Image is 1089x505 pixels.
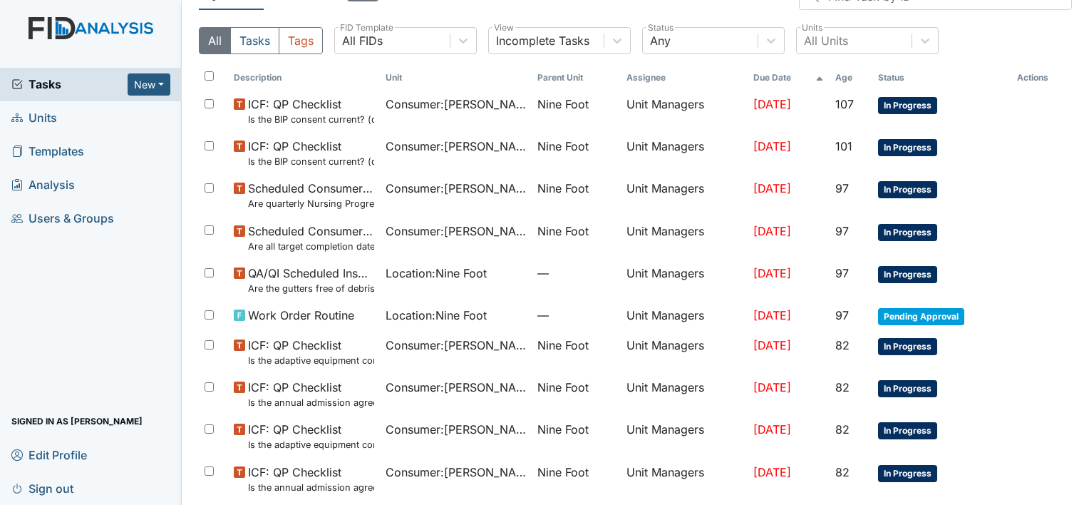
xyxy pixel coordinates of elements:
[835,139,852,153] span: 101
[621,415,748,457] td: Unit Managers
[205,71,214,81] input: Toggle All Rows Selected
[878,224,937,241] span: In Progress
[621,132,748,174] td: Unit Managers
[537,223,589,240] span: Nine Foot
[386,180,526,197] span: Consumer : [PERSON_NAME]
[248,438,374,452] small: Is the adaptive equipment consent current? (document the date in the comment section)
[753,465,791,479] span: [DATE]
[537,138,589,155] span: Nine Foot
[248,155,374,168] small: Is the BIP consent current? (document the date, BIP number in the comment section)
[621,66,748,90] th: Assignee
[537,337,589,354] span: Nine Foot
[248,421,374,452] span: ICF: QP Checklist Is the adaptive equipment consent current? (document the date in the comment se...
[753,97,791,111] span: [DATE]
[537,180,589,197] span: Nine Foot
[386,223,526,240] span: Consumer : [PERSON_NAME]
[386,96,526,113] span: Consumer : [PERSON_NAME]
[878,181,937,198] span: In Progress
[380,66,532,90] th: Toggle SortBy
[386,265,487,282] span: Location : Nine Foot
[386,337,526,354] span: Consumer : [PERSON_NAME]
[1011,66,1072,90] th: Actions
[248,113,374,126] small: Is the BIP consent current? (document the date, BIP number in the comment section)
[532,66,621,90] th: Toggle SortBy
[835,338,850,352] span: 82
[878,422,937,439] span: In Progress
[11,174,75,196] span: Analysis
[753,380,791,394] span: [DATE]
[248,223,374,253] span: Scheduled Consumer Chart Review Are all target completion dates current (not expired)?
[650,32,671,49] div: Any
[830,66,872,90] th: Toggle SortBy
[199,27,231,54] button: All
[748,66,830,90] th: Toggle SortBy
[230,27,279,54] button: Tasks
[386,307,487,324] span: Location : Nine Foot
[228,66,380,90] th: Toggle SortBy
[11,477,73,499] span: Sign out
[248,379,374,409] span: ICF: QP Checklist Is the annual admission agreement current? (document the date in the comment se...
[11,107,57,129] span: Units
[248,197,374,210] small: Are quarterly Nursing Progress Notes/Visual Assessments completed by the end of the month followi...
[872,66,1011,90] th: Toggle SortBy
[878,97,937,114] span: In Progress
[128,73,170,96] button: New
[878,266,937,283] span: In Progress
[835,181,849,195] span: 97
[11,444,87,466] span: Edit Profile
[537,464,589,481] span: Nine Foot
[199,27,323,54] div: Type filter
[11,410,143,432] span: Signed in as [PERSON_NAME]
[386,138,526,155] span: Consumer : [PERSON_NAME]
[878,380,937,397] span: In Progress
[804,32,848,49] div: All Units
[621,301,748,331] td: Unit Managers
[342,32,383,49] div: All FIDs
[248,265,374,295] span: QA/QI Scheduled Inspection Are the gutters free of debris?
[11,76,128,93] a: Tasks
[621,373,748,415] td: Unit Managers
[878,338,937,355] span: In Progress
[621,90,748,132] td: Unit Managers
[537,265,615,282] span: —
[835,465,850,479] span: 82
[753,338,791,352] span: [DATE]
[753,266,791,280] span: [DATE]
[537,307,615,324] span: —
[248,240,374,253] small: Are all target completion dates current (not expired)?
[878,308,964,325] span: Pending Approval
[386,464,526,481] span: Consumer : [PERSON_NAME]
[753,224,791,238] span: [DATE]
[753,422,791,437] span: [DATE]
[835,380,850,394] span: 82
[248,337,374,367] span: ICF: QP Checklist Is the adaptive equipment consent current? (document the date in the comment se...
[621,174,748,216] td: Unit Managers
[248,180,374,210] span: Scheduled Consumer Chart Review Are quarterly Nursing Progress Notes/Visual Assessments completed...
[248,464,374,494] span: ICF: QP Checklist Is the annual admission agreement current? (document the date in the comment se...
[248,307,354,324] span: Work Order Routine
[753,139,791,153] span: [DATE]
[537,421,589,438] span: Nine Foot
[386,379,526,396] span: Consumer : [PERSON_NAME]
[248,354,374,367] small: Is the adaptive equipment consent current? (document the date in the comment section)
[753,181,791,195] span: [DATE]
[537,379,589,396] span: Nine Foot
[11,141,84,163] span: Templates
[248,282,374,295] small: Are the gutters free of debris?
[11,208,114,230] span: Users & Groups
[621,458,748,500] td: Unit Managers
[878,465,937,482] span: In Progress
[835,266,849,280] span: 97
[835,422,850,437] span: 82
[835,97,854,111] span: 107
[279,27,323,54] button: Tags
[537,96,589,113] span: Nine Foot
[386,421,526,438] span: Consumer : [PERSON_NAME]
[878,139,937,156] span: In Progress
[621,331,748,373] td: Unit Managers
[248,96,374,126] span: ICF: QP Checklist Is the BIP consent current? (document the date, BIP number in the comment section)
[621,259,748,301] td: Unit Managers
[835,308,849,322] span: 97
[248,396,374,409] small: Is the annual admission agreement current? (document the date in the comment section)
